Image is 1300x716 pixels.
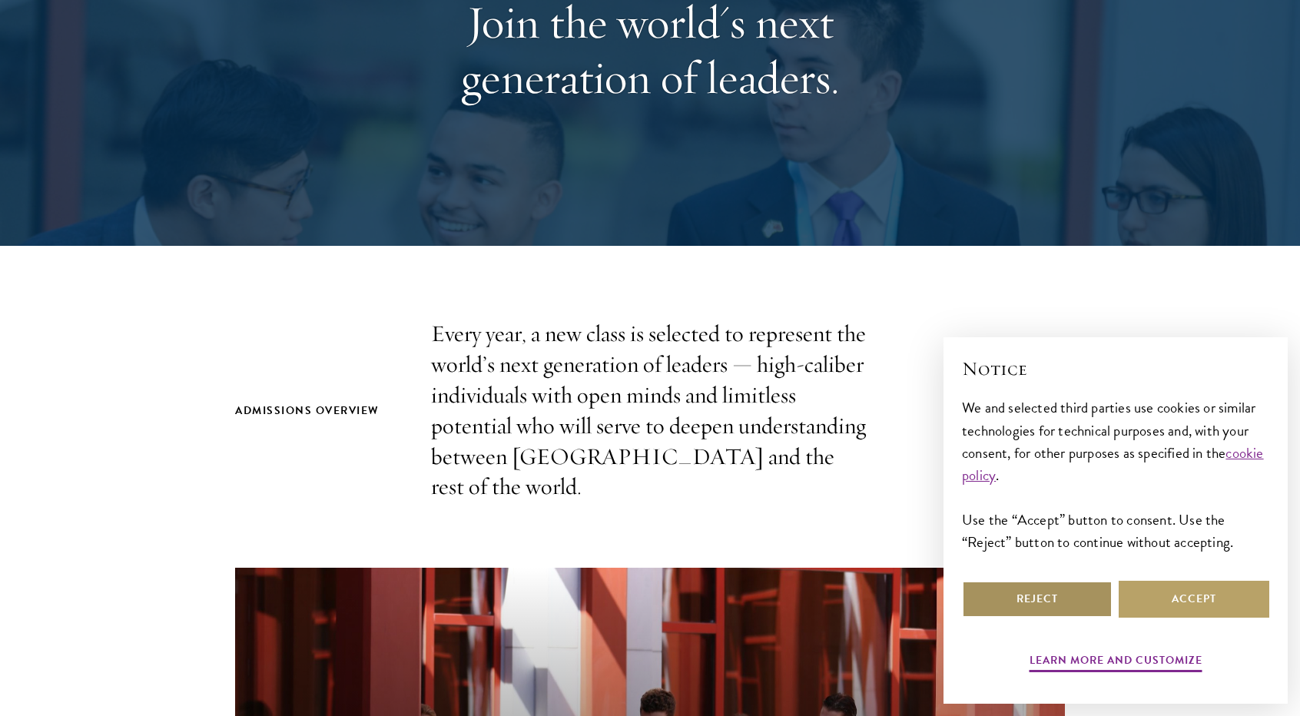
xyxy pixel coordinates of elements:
[1030,651,1202,675] button: Learn more and customize
[962,581,1113,618] button: Reject
[1119,581,1269,618] button: Accept
[962,356,1269,382] h2: Notice
[962,396,1269,552] div: We and selected third parties use cookies or similar technologies for technical purposes and, wit...
[431,319,869,502] p: Every year, a new class is selected to represent the world’s next generation of leaders — high-ca...
[235,401,400,420] h2: Admissions Overview
[962,442,1264,486] a: cookie policy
